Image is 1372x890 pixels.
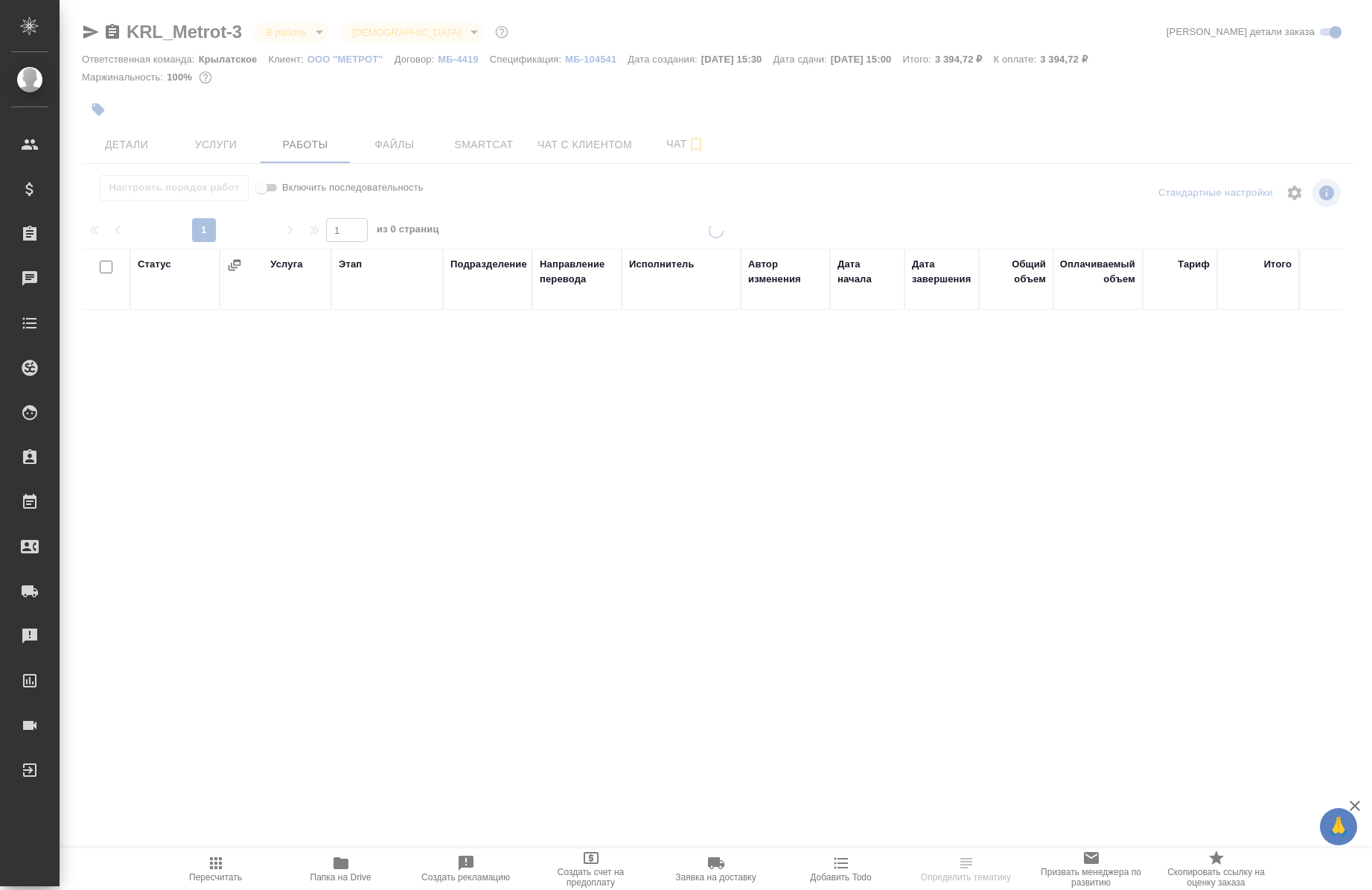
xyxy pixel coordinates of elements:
div: Автор изменения [748,257,823,287]
span: Определить тематику [921,872,1011,883]
button: 🙏 [1320,808,1357,845]
span: Пересчитать [189,872,242,883]
button: Пересчитать [153,848,278,890]
button: Добавить Todo [779,848,904,890]
div: Статус [138,257,171,272]
div: Оплачиваемый объем [1060,257,1135,287]
div: Этап [339,257,362,272]
button: Призвать менеджера по развитию [1029,848,1154,890]
button: Папка на Drive [278,848,403,890]
button: Определить тематику [904,848,1029,890]
div: Исполнитель [629,257,695,272]
span: 🙏 [1326,811,1351,842]
div: Услуга [270,257,302,272]
span: Добавить Todo [810,872,871,883]
div: Направление перевода [540,257,614,287]
div: Итого [1264,257,1292,272]
span: Создать рекламацию [421,872,510,883]
span: Папка на Drive [310,872,371,883]
div: Общий объем [986,257,1046,287]
span: Призвать менеджера по развитию [1038,867,1145,888]
button: Создать счет на предоплату [529,848,654,890]
button: Скопировать ссылку на оценку заказа [1154,848,1279,890]
div: Дата завершения [912,257,971,287]
div: Дата начала [837,257,897,287]
span: Скопировать ссылку на оценку заказа [1163,867,1270,888]
span: Создать счет на предоплату [537,867,645,888]
span: Заявка на доставку [675,872,756,883]
button: Создать рекламацию [403,848,529,890]
button: Заявка на доставку [654,848,779,890]
div: Подразделение [450,257,527,272]
button: Сгруппировать [227,258,242,273]
div: Тариф [1178,257,1210,272]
